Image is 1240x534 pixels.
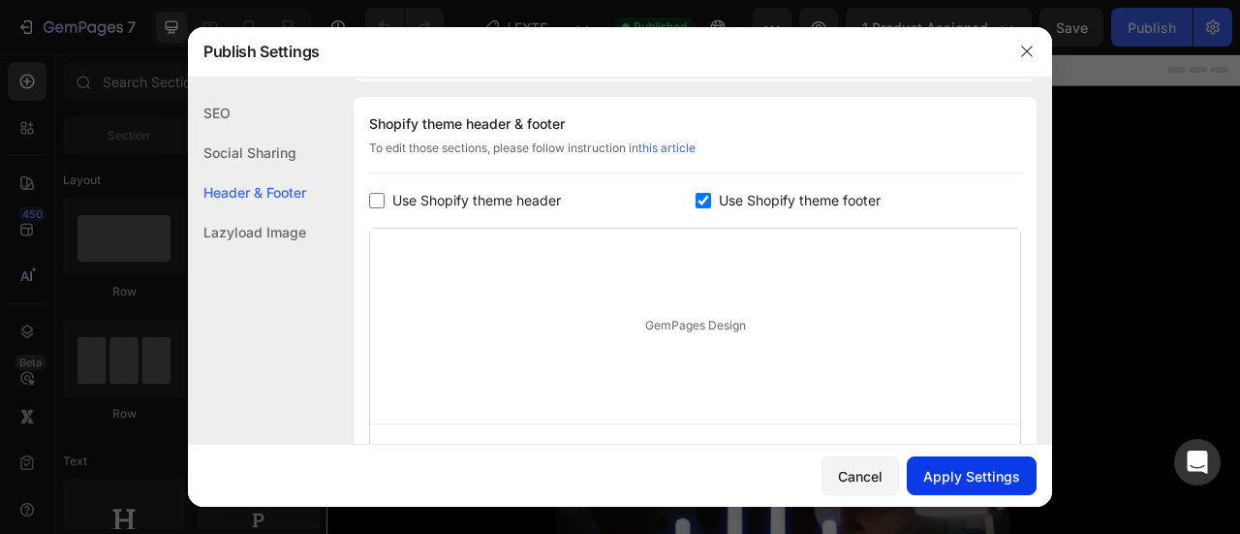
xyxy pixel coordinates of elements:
div: Header & Footer [188,173,306,212]
div: SEO [188,93,306,133]
div: GemPages Design [370,229,1020,424]
div: Lazyload Image [188,212,306,252]
a: this article [638,141,696,155]
div: Open Intercom Messenger [1174,439,1221,486]
span: Use Shopify theme footer [719,189,881,212]
div: Cancel [838,466,883,487]
img: gempages_484857481676194700-67443a73-6e16-4cd1-adb2-253ac911caf6.gif [291,40,872,311]
button: Apply Settings [907,456,1037,495]
div: Apply Settings [923,466,1020,487]
div: Shopify theme header & footer [369,112,1021,136]
div: To edit those sections, please follow instruction in [369,140,1021,173]
span: Use Shopify theme header [392,189,561,212]
div: Social Sharing [188,133,306,173]
div: Publish Settings [188,26,1002,77]
button: Cancel [821,456,899,495]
